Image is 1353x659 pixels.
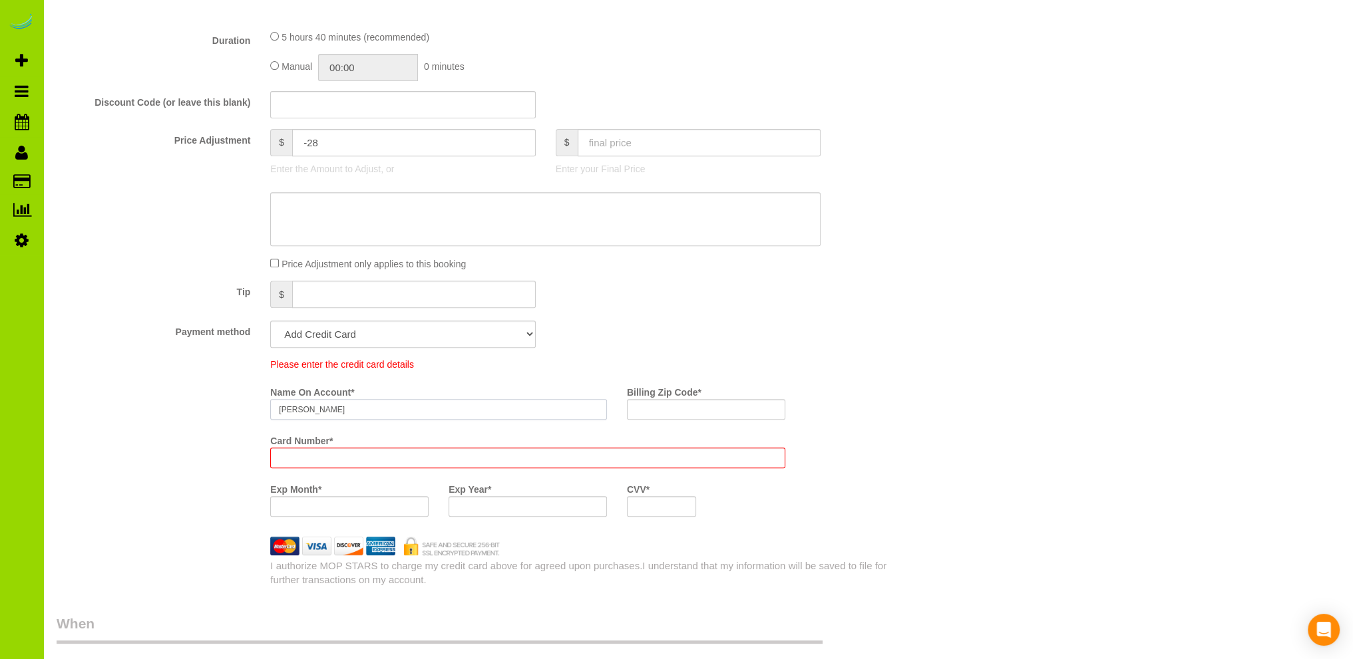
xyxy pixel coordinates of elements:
[270,478,321,496] label: Exp Month
[627,381,701,399] label: Billing Zip Code
[260,559,902,587] div: I authorize MOP STARS to charge my credit card above for agreed upon purchases.
[424,61,465,72] span: 0 minutes
[1308,614,1340,646] div: Open Intercom Messenger
[260,537,510,555] img: credit cards
[449,478,491,496] label: Exp Year
[270,381,354,399] label: Name On Account
[47,281,260,299] label: Tip
[47,29,260,47] label: Duration
[47,129,260,147] label: Price Adjustment
[260,358,795,371] div: Please enter the credit card details
[270,162,535,176] p: Enter the Amount to Adjust, or
[282,61,312,72] span: Manual
[627,478,650,496] label: CVV
[57,614,823,644] legend: When
[47,321,260,338] label: Payment method
[270,281,292,308] span: $
[270,129,292,156] span: $
[282,259,466,269] span: Price Adjustment only applies to this booking
[556,129,578,156] span: $
[8,13,35,32] img: Automaid Logo
[556,162,821,176] p: Enter your Final Price
[578,129,821,156] input: final price
[47,91,260,109] label: Discount Code (or leave this blank)
[282,32,429,43] span: 5 hours 40 minutes (recommended)
[270,430,333,448] label: Card Number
